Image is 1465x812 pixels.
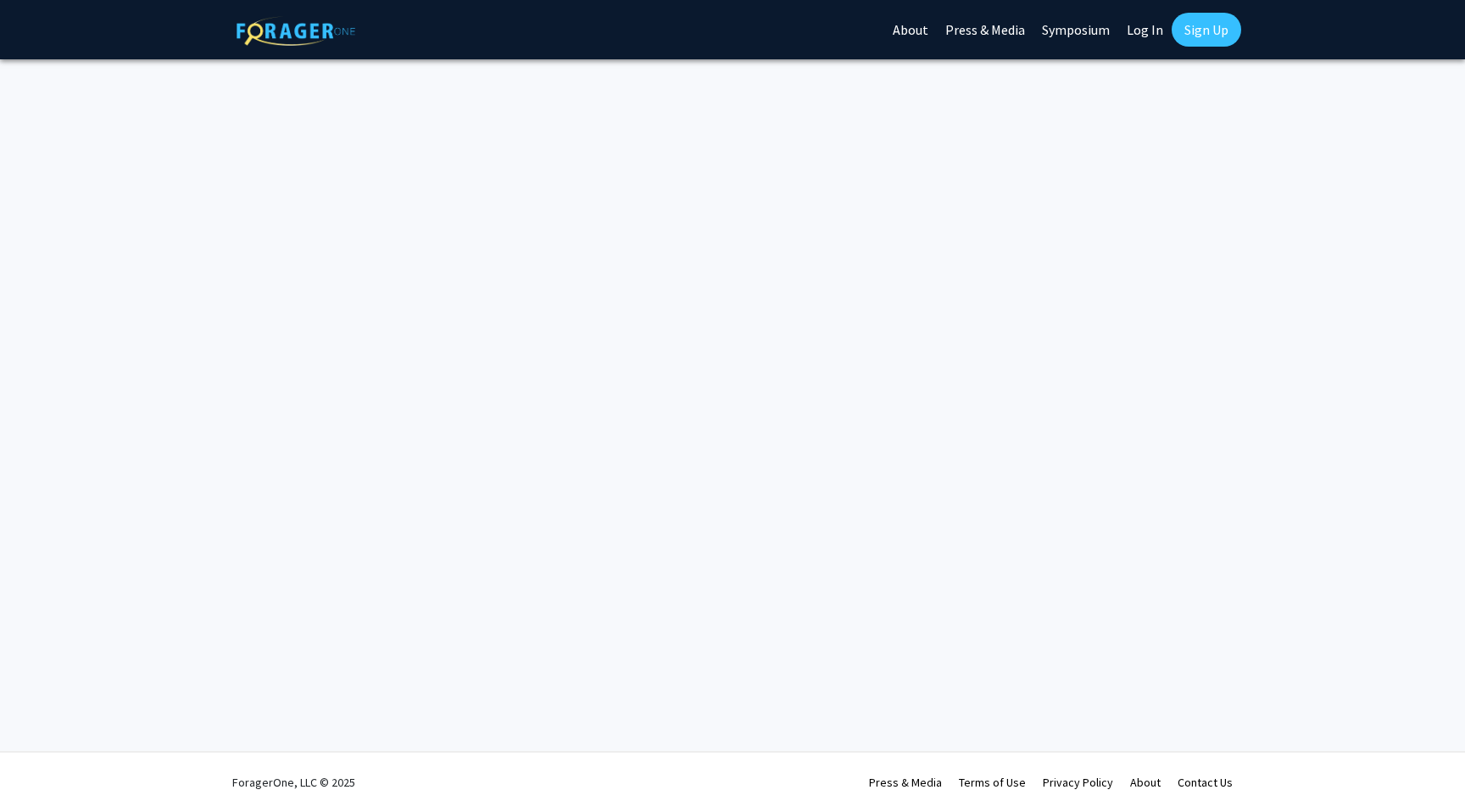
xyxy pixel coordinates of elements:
a: Press & Media [869,775,942,790]
a: Terms of Use [959,775,1026,790]
a: Privacy Policy [1043,775,1113,790]
a: Contact Us [1178,775,1233,790]
a: Sign Up [1172,13,1241,47]
div: ForagerOne, LLC © 2025 [232,753,355,812]
a: About [1130,775,1161,790]
img: ForagerOne Logo [237,16,355,46]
